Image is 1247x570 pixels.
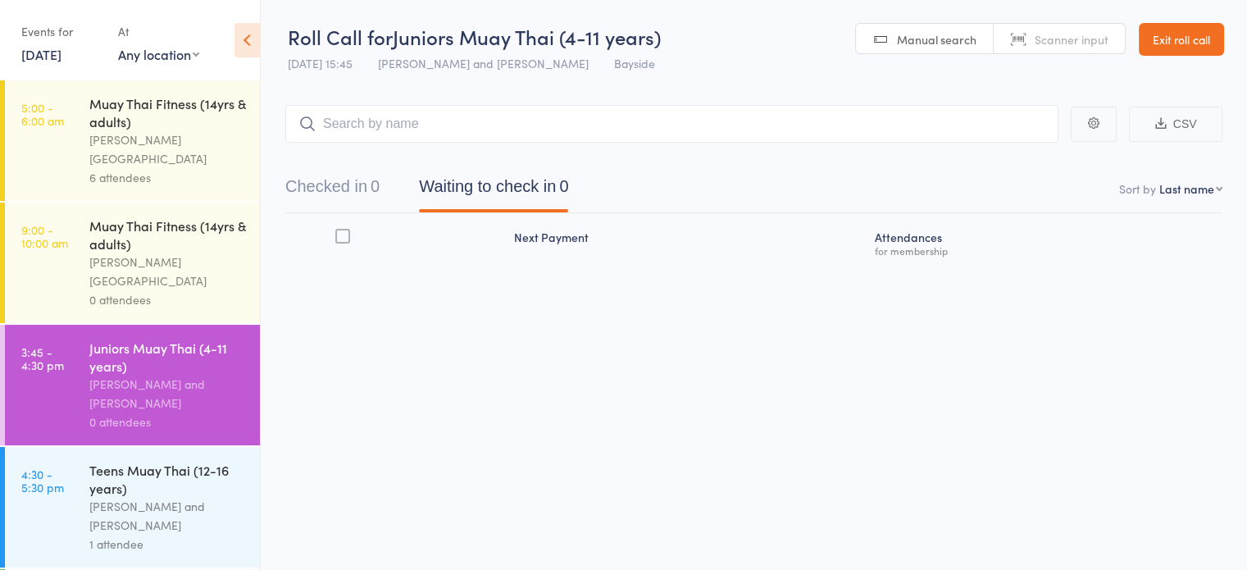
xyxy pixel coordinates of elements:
[507,221,868,264] div: Next Payment
[21,345,64,372] time: 3:45 - 4:30 pm
[89,94,246,130] div: Muay Thai Fitness (14yrs & adults)
[614,55,655,71] span: Bayside
[1159,180,1214,197] div: Last name
[21,45,61,63] a: [DATE]
[118,18,199,45] div: At
[5,80,260,201] a: 5:00 -6:00 amMuay Thai Fitness (14yrs & adults)[PERSON_NAME][GEOGRAPHIC_DATA]6 attendees
[559,177,568,195] div: 0
[288,23,393,50] span: Roll Call for
[89,461,246,497] div: Teens Muay Thai (12-16 years)
[89,253,246,290] div: [PERSON_NAME][GEOGRAPHIC_DATA]
[5,447,260,568] a: 4:30 -5:30 pmTeens Muay Thai (12-16 years)[PERSON_NAME] and [PERSON_NAME]1 attendee
[285,105,1058,143] input: Search by name
[288,55,353,71] span: [DATE] 15:45
[1139,23,1224,56] a: Exit roll call
[378,55,589,71] span: [PERSON_NAME] and [PERSON_NAME]
[89,375,246,413] div: [PERSON_NAME] and [PERSON_NAME]
[21,18,102,45] div: Events for
[393,23,661,50] span: Juniors Muay Thai (4-11 years)
[21,223,68,249] time: 9:00 - 10:00 am
[1129,107,1222,142] button: CSV
[21,467,64,494] time: 4:30 - 5:30 pm
[1035,31,1108,48] span: Scanner input
[21,101,64,127] time: 5:00 - 6:00 am
[89,339,246,375] div: Juniors Muay Thai (4-11 years)
[89,130,246,168] div: [PERSON_NAME][GEOGRAPHIC_DATA]
[5,325,260,445] a: 3:45 -4:30 pmJuniors Muay Thai (4-11 years)[PERSON_NAME] and [PERSON_NAME]0 attendees
[89,413,246,431] div: 0 attendees
[1119,180,1156,197] label: Sort by
[371,177,380,195] div: 0
[897,31,976,48] span: Manual search
[89,290,246,309] div: 0 attendees
[868,221,1222,264] div: Atten­dances
[89,535,246,554] div: 1 attendee
[5,203,260,323] a: 9:00 -10:00 amMuay Thai Fitness (14yrs & adults)[PERSON_NAME][GEOGRAPHIC_DATA]0 attendees
[89,217,246,253] div: Muay Thai Fitness (14yrs & adults)
[89,168,246,187] div: 6 attendees
[875,245,1216,256] div: for membership
[419,169,568,212] button: Waiting to check in0
[118,45,199,63] div: Any location
[89,497,246,535] div: [PERSON_NAME] and [PERSON_NAME]
[285,169,380,212] button: Checked in0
